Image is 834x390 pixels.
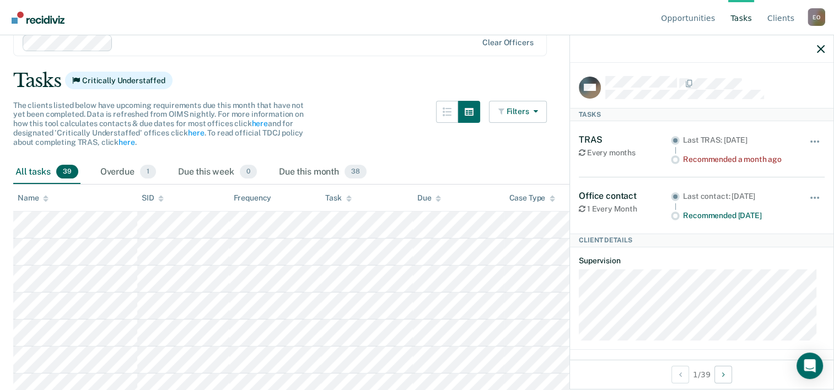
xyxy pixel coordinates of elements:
[188,128,204,137] a: here
[570,234,833,247] div: Client Details
[579,134,671,145] div: TRAS
[13,101,304,147] span: The clients listed below have upcoming requirements due this month that have not yet been complet...
[579,148,671,158] div: Every months
[98,160,158,185] div: Overdue
[18,193,49,203] div: Name
[240,165,257,179] span: 0
[56,165,78,179] span: 39
[489,101,547,123] button: Filters
[808,8,825,26] div: E O
[683,136,794,145] div: Last TRAS: [DATE]
[579,191,671,201] div: Office contact
[683,155,794,164] div: Recommended a month ago
[140,165,156,179] span: 1
[579,359,825,368] dt: Contact
[671,366,689,383] button: Previous Client
[509,193,555,203] div: Case Type
[277,160,369,185] div: Due this month
[65,72,173,89] span: Critically Understaffed
[714,366,732,383] button: Next Client
[12,12,64,24] img: Recidiviz
[579,256,825,266] dt: Supervision
[142,193,164,203] div: SID
[482,38,533,47] div: Clear officers
[176,160,259,185] div: Due this week
[570,360,833,389] div: 1 / 39
[234,193,272,203] div: Frequency
[13,69,821,92] div: Tasks
[251,119,267,128] a: here
[325,193,351,203] div: Task
[808,8,825,26] button: Profile dropdown button
[683,192,794,201] div: Last contact: [DATE]
[417,193,442,203] div: Due
[579,204,671,214] div: 1 Every Month
[119,138,134,147] a: here
[345,165,367,179] span: 38
[570,108,833,121] div: Tasks
[797,353,823,379] div: Open Intercom Messenger
[13,160,80,185] div: All tasks
[683,211,794,220] div: Recommended [DATE]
